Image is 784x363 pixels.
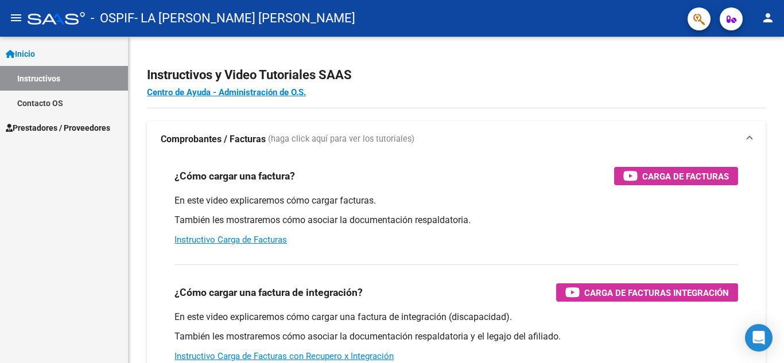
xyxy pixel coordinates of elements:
span: - OSPIF [91,6,134,31]
strong: Comprobantes / Facturas [161,133,266,146]
h3: ¿Cómo cargar una factura? [174,168,295,184]
span: Prestadores / Proveedores [6,122,110,134]
span: - LA [PERSON_NAME] [PERSON_NAME] [134,6,355,31]
span: (haga click aquí para ver los tutoriales) [268,133,414,146]
mat-expansion-panel-header: Comprobantes / Facturas (haga click aquí para ver los tutoriales) [147,121,766,158]
mat-icon: person [761,11,775,25]
a: Centro de Ayuda - Administración de O.S. [147,87,306,97]
button: Carga de Facturas Integración [556,283,738,302]
span: Carga de Facturas [642,169,729,184]
h2: Instructivos y Video Tutoriales SAAS [147,64,766,86]
h3: ¿Cómo cargar una factura de integración? [174,284,363,300]
mat-icon: menu [9,11,23,25]
div: Open Intercom Messenger [745,324,773,352]
a: Instructivo Carga de Facturas con Recupero x Integración [174,351,394,361]
span: Inicio [6,48,35,60]
p: También les mostraremos cómo asociar la documentación respaldatoria. [174,214,738,227]
span: Carga de Facturas Integración [584,286,729,300]
a: Instructivo Carga de Facturas [174,235,287,245]
p: También les mostraremos cómo asociar la documentación respaldatoria y el legajo del afiliado. [174,330,738,343]
button: Carga de Facturas [614,167,738,185]
p: En este video explicaremos cómo cargar una factura de integración (discapacidad). [174,311,738,323]
p: En este video explicaremos cómo cargar facturas. [174,194,738,207]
